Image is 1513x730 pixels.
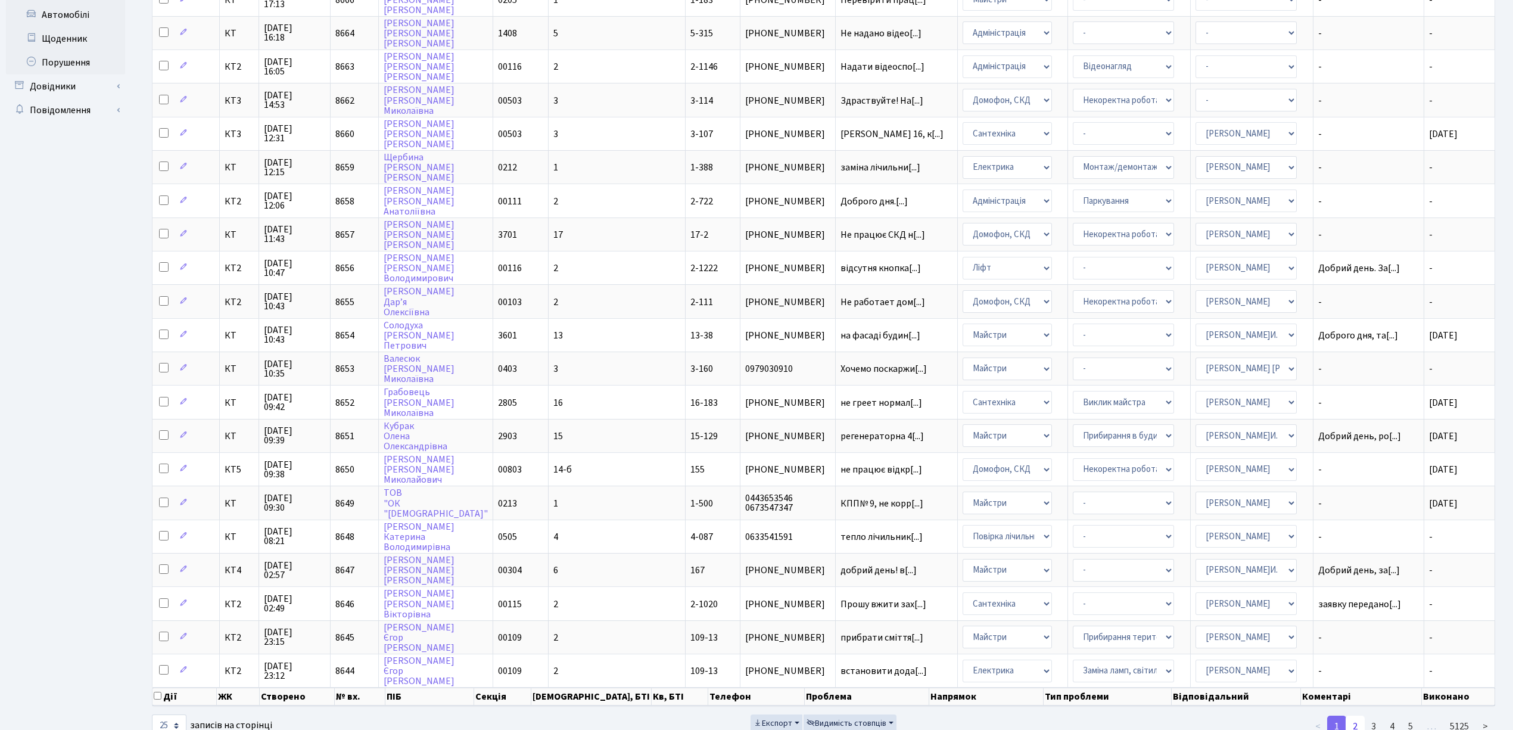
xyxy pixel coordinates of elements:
a: Валесюк[PERSON_NAME]Миколаївна [384,352,454,386]
span: 2903 [498,430,517,443]
span: - [1318,666,1418,676]
span: 00116 [498,262,522,275]
a: [PERSON_NAME][PERSON_NAME][PERSON_NAME] [384,554,454,587]
span: [DATE] 02:57 [264,561,325,580]
span: - [1318,532,1418,542]
span: Здраствуйте! На[...] [840,94,923,107]
span: 16-183 [690,396,718,409]
a: Щоденник [6,27,125,51]
span: [PHONE_NUMBER] [745,29,830,38]
span: [DATE] [1429,396,1458,409]
a: Щербина[PERSON_NAME][PERSON_NAME] [384,151,454,184]
span: Не працює СКД н[...] [840,228,925,241]
span: 0213 [498,497,517,510]
span: 1408 [498,27,517,40]
span: 167 [690,564,705,577]
span: - [1318,197,1418,206]
span: - [1429,664,1433,678]
span: регенераторна 4[...] [840,430,924,443]
span: 8650 [335,463,354,476]
a: [PERSON_NAME]Дар’яОлексіївна [384,285,454,319]
th: ПІБ [385,688,474,706]
a: Довідники [6,74,125,98]
span: Експорт [754,717,792,729]
span: 109-13 [690,664,718,678]
span: 8647 [335,564,354,577]
span: КТ5 [225,465,254,474]
span: не греет нормал[...] [840,396,922,409]
span: [DATE] 09:39 [264,426,325,445]
th: Дії [152,688,217,706]
span: Хочемо поскаржи[...] [840,362,927,375]
span: - [1429,296,1433,309]
span: [PHONE_NUMBER] [745,197,830,206]
a: [PERSON_NAME]КатеринаВолодимирівна [384,520,454,554]
th: Телефон [708,688,804,706]
span: 2 [553,598,558,611]
th: Створено [260,688,335,706]
a: [PERSON_NAME]Єгор[PERSON_NAME] [384,621,454,654]
span: Видимість стовпців [807,717,886,729]
span: 8648 [335,530,354,543]
span: 8644 [335,664,354,678]
span: 3701 [498,228,517,241]
span: заміна лічильни[...] [840,161,920,174]
span: [DATE] 12:06 [264,191,325,210]
span: КТ2 [225,263,254,273]
th: Проблема [805,688,930,706]
th: Кв, БТІ [652,688,709,706]
span: 8663 [335,60,354,73]
span: - [1318,163,1418,172]
span: 0212 [498,161,517,174]
span: КТ2 [225,666,254,676]
span: 0633541591 [745,532,830,542]
span: - [1318,364,1418,374]
span: [PHONE_NUMBER] [745,230,830,240]
span: 155 [690,463,705,476]
span: - [1318,62,1418,72]
span: 15-129 [690,430,718,443]
th: [DEMOGRAPHIC_DATA], БТІ [531,688,652,706]
a: [PERSON_NAME]Єгор[PERSON_NAME] [384,654,454,688]
span: - [1429,262,1433,275]
span: - [1318,398,1418,408]
span: 3 [553,362,558,375]
span: [PHONE_NUMBER] [745,566,830,575]
span: [PHONE_NUMBER] [745,129,830,139]
span: [DATE] 12:31 [264,124,325,143]
span: [DATE] 10:43 [264,325,325,344]
span: - [1429,161,1433,174]
span: 00111 [498,195,522,208]
span: - [1429,598,1433,611]
span: КТ [225,163,254,172]
a: [PERSON_NAME][PERSON_NAME]Анатоліївна [384,185,454,218]
span: КТ2 [225,599,254,609]
a: Порушення [6,51,125,74]
span: 00503 [498,94,522,107]
span: КТ2 [225,297,254,307]
span: 2-1020 [690,598,718,611]
th: Напрямок [929,688,1043,706]
span: 5 [553,27,558,40]
span: КТ3 [225,96,254,105]
span: 8659 [335,161,354,174]
span: [PHONE_NUMBER] [745,666,830,676]
span: [DATE] 23:12 [264,661,325,681]
span: тепло лічильник[...] [840,530,923,543]
span: 00115 [498,598,522,611]
span: [DATE] 11:43 [264,225,325,244]
span: 0443653546 0673547347 [745,493,830,512]
span: 2-1222 [690,262,718,275]
span: 13-38 [690,329,713,342]
span: - [1429,530,1433,543]
span: Доброго дня, та[...] [1318,329,1398,342]
span: 00109 [498,631,522,644]
span: [PHONE_NUMBER] [745,263,830,273]
span: 4 [553,530,558,543]
span: - [1429,564,1433,577]
span: [DATE] [1429,128,1458,141]
span: [PHONE_NUMBER] [745,398,830,408]
span: КПП№ 9, не корр[...] [840,497,923,510]
span: [PHONE_NUMBER] [745,297,830,307]
span: 00803 [498,463,522,476]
